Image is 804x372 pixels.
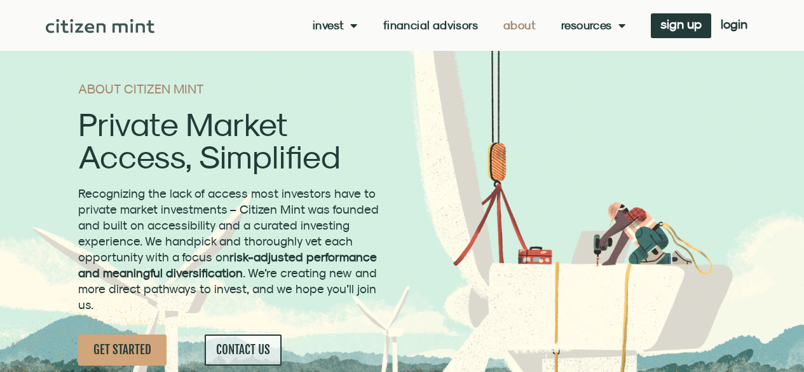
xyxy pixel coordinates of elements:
[216,342,270,358] span: CONTACT US
[78,108,383,173] h2: Private Market Access, Simplified
[78,186,379,312] span: Recognizing the lack of access most investors have to private market investments – Citizen Mint w...
[503,19,536,32] a: About
[561,19,625,32] a: Resources
[205,334,282,366] a: CONTACT US
[711,13,757,38] a: login
[78,334,167,366] a: GET STARTED
[313,19,358,32] a: Invest
[46,19,154,33] img: Citizen Mint
[93,342,151,358] span: GET STARTED
[383,19,478,32] a: Financial Advisors
[660,20,702,29] span: sign up
[721,20,747,29] span: login
[78,83,383,95] h1: ABOUT CITIZEN MINT
[313,19,625,32] nav: Menu
[651,13,711,38] a: sign up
